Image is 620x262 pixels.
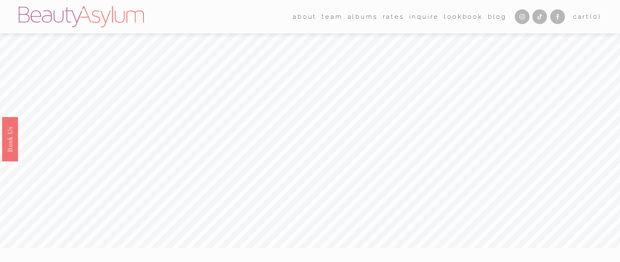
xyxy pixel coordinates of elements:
a: Instagram [515,9,530,24]
a: Book Us [2,117,18,161]
a: Inquire [409,11,439,23]
a: albums [348,11,378,23]
a: Blog [488,11,507,23]
span: ( ) [590,13,601,20]
a: Rates [383,11,404,23]
a: 0 items in cart [573,11,602,22]
a: TikTok [532,9,547,24]
a: folder dropdown [322,11,342,23]
span: team [322,11,342,22]
a: Lookbook [444,11,483,23]
span: 0 [593,13,598,20]
img: Beauty Asylum | Bridal Hair &amp; Makeup Charlotte &amp; Atlanta [19,6,144,27]
a: Facebook [550,9,565,24]
a: folder dropdown [293,11,317,23]
span: about [293,11,317,22]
